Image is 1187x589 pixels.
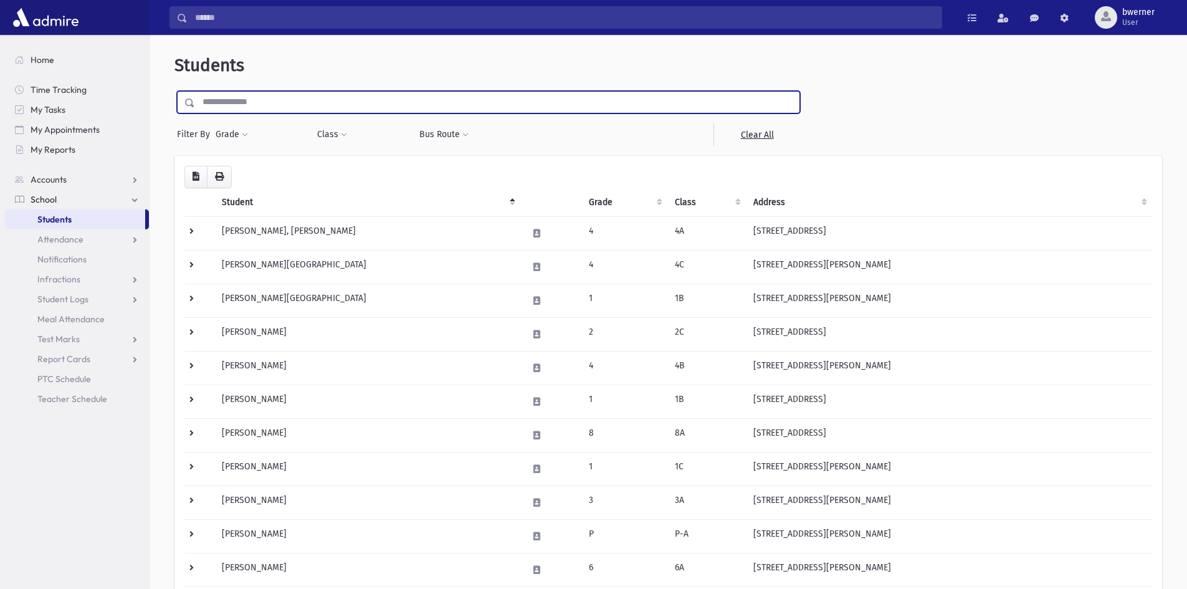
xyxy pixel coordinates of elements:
[667,519,746,553] td: P-A
[215,123,249,146] button: Grade
[5,120,149,140] a: My Appointments
[667,385,746,418] td: 1B
[31,144,75,155] span: My Reports
[37,314,105,325] span: Meal Attendance
[5,80,149,100] a: Time Tracking
[581,188,668,217] th: Grade: activate to sort column ascending
[667,250,746,284] td: 4C
[5,309,149,329] a: Meal Attendance
[667,284,746,317] td: 1B
[214,519,520,553] td: [PERSON_NAME]
[746,385,1152,418] td: [STREET_ADDRESS]
[37,393,107,405] span: Teacher Schedule
[746,452,1152,486] td: [STREET_ADDRESS][PERSON_NAME]
[581,351,668,385] td: 4
[31,54,54,65] span: Home
[746,553,1152,587] td: [STREET_ADDRESS][PERSON_NAME]
[207,166,232,188] button: Print
[184,166,207,188] button: CSV
[5,209,145,229] a: Students
[5,170,149,189] a: Accounts
[214,250,520,284] td: [PERSON_NAME][GEOGRAPHIC_DATA]
[10,5,82,30] img: AdmirePro
[667,188,746,217] th: Class: activate to sort column ascending
[5,389,149,409] a: Teacher Schedule
[188,6,941,29] input: Search
[746,317,1152,351] td: [STREET_ADDRESS]
[214,452,520,486] td: [PERSON_NAME]
[37,294,88,305] span: Student Logs
[581,452,668,486] td: 1
[37,274,80,285] span: Infractions
[317,123,348,146] button: Class
[581,519,668,553] td: P
[581,284,668,317] td: 1
[37,234,83,245] span: Attendance
[214,284,520,317] td: [PERSON_NAME][GEOGRAPHIC_DATA]
[667,553,746,587] td: 6A
[581,216,668,250] td: 4
[5,100,149,120] a: My Tasks
[214,317,520,351] td: [PERSON_NAME]
[5,289,149,309] a: Student Logs
[5,249,149,269] a: Notifications
[667,452,746,486] td: 1C
[214,553,520,587] td: [PERSON_NAME]
[37,254,87,265] span: Notifications
[5,349,149,369] a: Report Cards
[31,194,57,205] span: School
[5,189,149,209] a: School
[37,353,90,365] span: Report Cards
[5,50,149,70] a: Home
[1122,7,1155,17] span: bwerner
[746,216,1152,250] td: [STREET_ADDRESS]
[667,486,746,519] td: 3A
[31,104,65,115] span: My Tasks
[5,269,149,289] a: Infractions
[746,284,1152,317] td: [STREET_ADDRESS][PERSON_NAME]
[31,174,67,185] span: Accounts
[713,123,800,146] a: Clear All
[746,188,1152,217] th: Address: activate to sort column ascending
[581,418,668,452] td: 8
[581,553,668,587] td: 6
[746,486,1152,519] td: [STREET_ADDRESS][PERSON_NAME]
[1122,17,1155,27] span: User
[5,369,149,389] a: PTC Schedule
[214,216,520,250] td: [PERSON_NAME], [PERSON_NAME]
[177,128,215,141] span: Filter By
[5,229,149,249] a: Attendance
[5,140,149,160] a: My Reports
[667,216,746,250] td: 4A
[746,519,1152,553] td: [STREET_ADDRESS][PERSON_NAME]
[419,123,469,146] button: Bus Route
[214,351,520,385] td: [PERSON_NAME]
[31,84,87,95] span: Time Tracking
[37,214,72,225] span: Students
[581,486,668,519] td: 3
[5,329,149,349] a: Test Marks
[581,385,668,418] td: 1
[214,385,520,418] td: [PERSON_NAME]
[581,250,668,284] td: 4
[746,418,1152,452] td: [STREET_ADDRESS]
[37,373,91,385] span: PTC Schedule
[31,124,100,135] span: My Appointments
[667,317,746,351] td: 2C
[746,250,1152,284] td: [STREET_ADDRESS][PERSON_NAME]
[37,333,80,345] span: Test Marks
[214,418,520,452] td: [PERSON_NAME]
[746,351,1152,385] td: [STREET_ADDRESS][PERSON_NAME]
[667,351,746,385] td: 4B
[214,486,520,519] td: [PERSON_NAME]
[174,55,244,75] span: Students
[667,418,746,452] td: 8A
[214,188,520,217] th: Student: activate to sort column descending
[581,317,668,351] td: 2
